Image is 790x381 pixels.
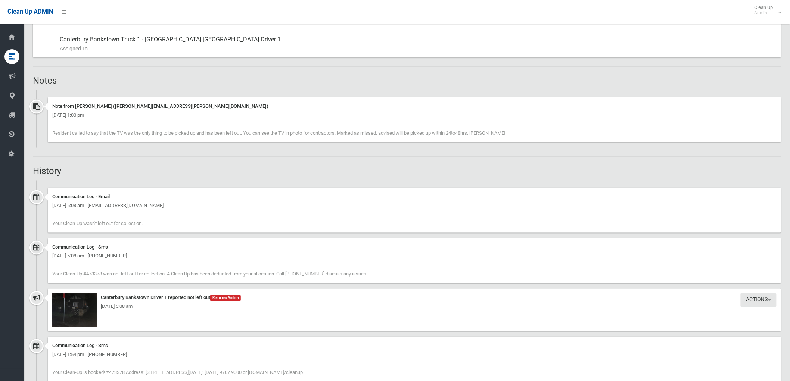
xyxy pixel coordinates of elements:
[52,193,777,202] div: Communication Log - Email
[60,31,775,57] div: Canterbury Bankstown Truck 1 - [GEOGRAPHIC_DATA] [GEOGRAPHIC_DATA] Driver 1
[52,252,777,261] div: [DATE] 5:08 am - [PHONE_NUMBER]
[52,350,777,359] div: [DATE] 1:54 pm - [PHONE_NUMBER]
[52,102,777,111] div: Note from [PERSON_NAME] ([PERSON_NAME][EMAIL_ADDRESS][PERSON_NAME][DOMAIN_NAME])
[210,295,241,301] span: Requires Action
[52,243,777,252] div: Communication Log - Sms
[52,302,777,311] div: [DATE] 5:08 am
[7,8,53,15] span: Clean Up ADMIN
[33,166,781,176] h2: History
[52,293,777,302] div: Canterbury Bankstown Driver 1 reported not left out
[52,221,143,227] span: Your Clean-Up wasn't left out for collection.
[52,130,505,136] span: Resident called to say that the TV was the only thing to be picked up and has been left out. You ...
[52,293,97,327] img: 2025-08-1105.07.433452182651593608079.jpg
[52,370,303,375] span: Your Clean-Up is booked! #473378 Address: [STREET_ADDRESS][DATE]: [DATE] 9707 9000 or [DOMAIN_NAM...
[52,202,777,210] div: [DATE] 5:08 am - [EMAIL_ADDRESS][DOMAIN_NAME]
[52,111,777,120] div: [DATE] 1:00 pm
[52,271,367,277] span: Your Clean-Up #473378 was not left out for collection. A Clean Up has been deducted from your all...
[33,76,781,85] h2: Notes
[751,4,781,16] span: Clean Up
[52,341,777,350] div: Communication Log - Sms
[755,10,773,16] small: Admin
[60,44,775,53] small: Assigned To
[741,293,777,307] button: Actions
